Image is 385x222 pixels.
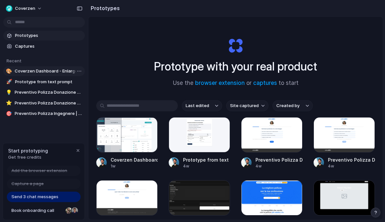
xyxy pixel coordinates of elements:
div: 🎯 [6,110,12,117]
a: 🎯Preventivo Polizza Ingegnere | PolizzaZen [3,109,85,119]
div: Christian Iacullo [71,207,79,214]
a: Preventivo Polizza Donazione Sicura | PolizzaZenPreventivo Polizza Donazione Sicura | PolizzaZen4w [241,117,302,169]
a: captures [253,80,277,86]
span: Prototype from text prompt [15,79,82,85]
span: Captures [15,43,82,50]
div: Preventivo Polizza Donazione Sicura | PolizzaZen [255,156,302,163]
a: Captures [3,41,85,51]
button: Created by [272,100,313,111]
span: Send 3 chat messages [11,194,58,200]
div: 🚀 [6,79,12,85]
div: 4w [255,163,302,169]
span: Preventivo Polizza Donazione Sicura | PolizzaZen [15,100,82,106]
span: Recent [7,58,22,63]
h2: Prototypes [88,4,120,12]
span: Coverzen Dashboard - Enlarged Modal [15,68,82,74]
span: Last edited [186,103,209,109]
div: Nicole Kubica [65,207,73,214]
a: 💡Preventivo Polizza Donazione Sicura | PolizzaZen [3,87,85,97]
h1: Prototype with your real product [154,58,317,75]
a: browser extension [195,80,245,86]
div: 4w [328,163,375,169]
a: Prototype from text promptPrototype from text prompt4w [169,117,230,169]
span: Coverzen [15,5,35,12]
span: Prototypes [15,32,82,39]
span: Get free credits [8,154,48,161]
span: Add the browser extension [11,167,67,174]
a: 🎨Coverzen Dashboard - Enlarged Modal [3,66,85,76]
div: ⭐ [6,100,12,106]
span: Use the or to start [173,79,299,87]
a: Preventivo Polizza Donazione Sicura | PolizzaZenPreventivo Polizza Donazione Sicura | PolizzaZen4w [314,117,375,169]
button: Site captured [226,100,269,111]
div: 💡 [6,89,12,96]
button: Last edited [182,100,222,111]
div: 🎨 [6,68,12,74]
span: Start prototyping [8,147,48,154]
span: Created by [276,103,300,109]
span: Site captured [230,103,259,109]
span: Capture a page [11,181,44,187]
span: Preventivo Polizza Donazione Sicura | PolizzaZen [15,89,82,96]
span: Preventivo Polizza Ingegnere | PolizzaZen [15,110,82,117]
a: ⭐Preventivo Polizza Donazione Sicura | PolizzaZen [3,98,85,108]
div: 4w [183,163,230,169]
a: Prototypes [3,31,85,40]
span: Book onboarding call [11,207,63,214]
div: Preventivo Polizza Donazione Sicura | PolizzaZen [328,156,375,163]
div: Prototype from text prompt [183,156,230,163]
div: Coverzen Dashboard - Enlarged Modal [111,156,158,163]
a: 🚀Prototype from text prompt [3,77,85,87]
a: Book onboarding call [7,205,81,216]
a: Coverzen Dashboard - Enlarged ModalCoverzen Dashboard - Enlarged Modal1w [96,117,158,169]
button: Coverzen [3,3,45,14]
div: 1w [111,163,158,169]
